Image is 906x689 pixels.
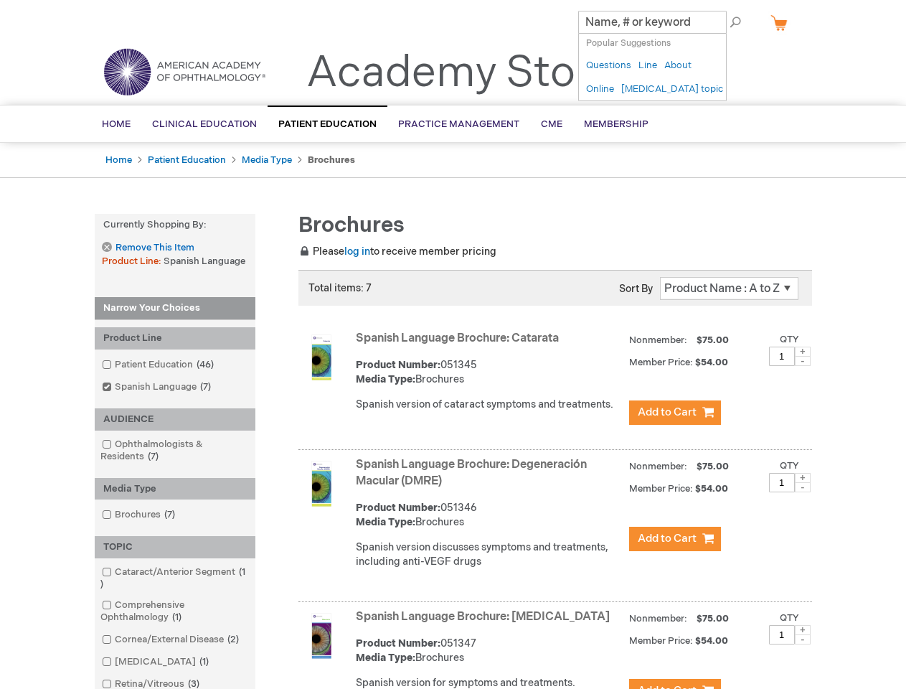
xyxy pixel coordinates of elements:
span: Practice Management [398,118,519,130]
strong: Brochures [308,154,355,166]
a: Cataract/Anterior Segment1 [98,566,252,591]
span: $54.00 [695,483,730,495]
span: Popular Suggestions [586,38,671,49]
a: Online [586,83,614,96]
span: Add to Cart [638,532,697,545]
strong: Nonmember: [629,332,687,350]
strong: Product Number: [356,359,440,371]
span: Please to receive member pricing [298,245,496,258]
label: Qty [780,334,799,345]
label: Qty [780,612,799,624]
span: 7 [161,509,179,520]
a: [MEDICAL_DATA]1 [98,655,214,669]
div: 051346 Brochures [356,501,622,530]
a: Ophthalmologists & Residents7 [98,438,252,464]
span: 46 [193,359,217,370]
div: Spanish version of cataract symptoms and treatments. [356,398,622,412]
strong: Product Number: [356,637,440,650]
input: Name, # or keyword [578,11,727,34]
strong: Member Price: [629,635,693,647]
img: Spanish Language Brochure: Catarata [298,334,344,380]
a: Questions [586,59,631,72]
span: $54.00 [695,357,730,368]
a: Spanish Language Brochure: [MEDICAL_DATA] [356,610,610,624]
a: Home [105,154,132,166]
img: Spanish Language Brochure: Glaucoma [298,613,344,659]
span: 1 [196,656,212,667]
div: Spanish version discusses symptoms and treatments, including anti-VEGF drugs [356,540,622,569]
span: Add to Cart [638,406,697,419]
strong: Media Type: [356,516,415,528]
input: Qty [769,473,795,492]
div: 051345 Brochures [356,358,622,387]
a: Patient Education [148,154,226,166]
a: Line [638,59,657,72]
a: Spanish Language7 [98,380,217,394]
span: 1 [169,611,185,623]
strong: Media Type: [356,652,415,664]
strong: Product Number: [356,502,440,514]
a: Patient Education46 [98,358,220,372]
span: Spanish Language [164,256,245,267]
strong: Nonmember: [629,610,687,628]
div: Media Type [95,478,255,500]
span: 2 [224,634,242,645]
a: About [664,59,692,72]
div: Product Line [95,327,255,350]
a: Media Type [242,154,292,166]
span: 1 [100,566,245,590]
input: Qty [769,347,795,366]
label: Sort By [619,283,653,295]
a: [MEDICAL_DATA] topic [621,83,723,96]
div: AUDIENCE [95,408,255,431]
strong: Member Price: [629,357,693,368]
strong: Member Price: [629,483,693,495]
span: 7 [197,381,214,393]
span: $75.00 [694,334,731,346]
input: Qty [769,625,795,645]
button: Add to Cart [629,400,721,425]
div: 051347 Brochures [356,637,622,665]
strong: Narrow Your Choices [95,297,255,320]
a: log in [344,245,370,258]
div: TOPIC [95,536,255,558]
span: 7 [144,451,162,462]
a: Remove This Item [102,242,194,254]
strong: Nonmember: [629,458,687,476]
a: Cornea/External Disease2 [98,633,245,647]
span: Total items: 7 [308,282,372,294]
button: Add to Cart [629,527,721,551]
a: Comprehensive Ophthalmology1 [98,599,252,624]
span: $75.00 [694,461,731,472]
a: Spanish Language Brochure: Catarata [356,332,559,345]
span: Search [693,7,747,36]
img: Spanish Language Brochure: Degeneración Macular (DMRE) [298,461,344,507]
label: Qty [780,460,799,472]
a: Spanish Language Brochure: Degeneración Macular (DMRE) [356,458,587,488]
a: Academy Store [306,47,615,99]
span: Remove This Item [115,241,194,255]
span: Clinical Education [152,118,257,130]
span: Brochures [298,212,405,238]
strong: Media Type: [356,373,415,385]
span: Membership [584,118,648,130]
span: Product Line [102,256,164,267]
span: $75.00 [694,613,731,624]
span: $54.00 [695,635,730,647]
span: CME [541,118,562,130]
a: Brochures7 [98,508,181,522]
strong: Currently Shopping by: [95,214,255,236]
span: Home [102,118,131,130]
span: Patient Education [278,118,377,130]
